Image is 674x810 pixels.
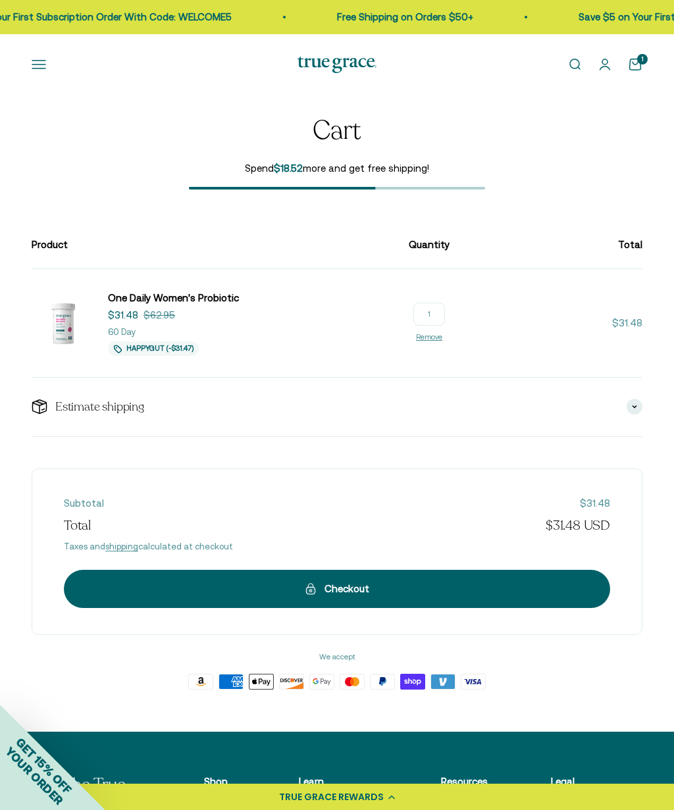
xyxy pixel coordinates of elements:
cart-count: 1 [637,54,648,64]
a: Remove [416,333,442,341]
p: Learn [299,774,409,790]
a: Free Shipping on Orders $50+ [310,11,446,22]
button: Checkout [64,570,610,608]
span: Subtotal [64,495,104,511]
span: Spend more and get free shipping! [189,161,485,176]
th: Product [32,221,398,269]
p: Legal [551,774,642,790]
th: Quantity [398,221,460,269]
span: We accept [32,651,642,663]
input: Change quantity [413,303,445,326]
span: One Daily Women's Probiotic [108,292,239,303]
span: $31.48 [580,495,610,511]
li: HAPPYGUT (-$31.47) [108,342,199,356]
p: 60 Day [108,326,136,340]
div: TRUE GRACE REWARDS [279,790,384,804]
compare-at-price: $62.95 [143,307,175,323]
sale-price: $31.48 [108,307,138,323]
a: One Daily Women's Probiotic [108,290,239,306]
div: Checkout [90,581,584,597]
summary: Estimate shipping [32,378,642,436]
span: Total [64,517,91,535]
img: Daily Probiotic for Women's Vaginal, Digestive, and Immune Support* - 90 Billion CFU at time of m... [32,291,95,355]
span: Estimate shipping [55,399,144,415]
span: Taxes and calculated at checkout [64,540,610,554]
h1: Cart [313,116,361,145]
p: Shop [204,774,267,790]
span: $18.52 [274,163,303,174]
span: GET 15% OFF [13,735,74,796]
span: YOUR ORDER [3,744,66,807]
th: Total [460,221,642,269]
p: Resources [441,774,519,790]
td: $31.48 [460,268,642,377]
a: shipping [105,542,138,551]
span: $31.48 USD [546,517,610,535]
